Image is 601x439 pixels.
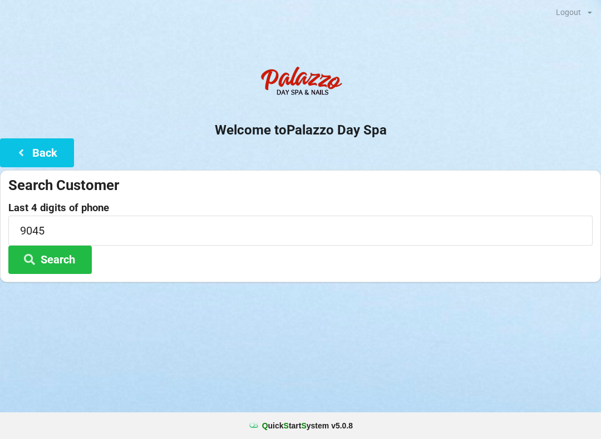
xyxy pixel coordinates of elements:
div: Search Customer [8,176,593,194]
img: favicon.ico [248,420,259,431]
span: Q [262,421,268,430]
span: S [301,421,306,430]
b: uick tart ystem v 5.0.8 [262,420,353,431]
img: PalazzoDaySpaNails-Logo.png [256,61,345,105]
label: Last 4 digits of phone [8,202,593,213]
input: 0000 [8,216,593,245]
span: S [284,421,289,430]
button: Search [8,246,92,274]
div: Logout [556,8,581,16]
